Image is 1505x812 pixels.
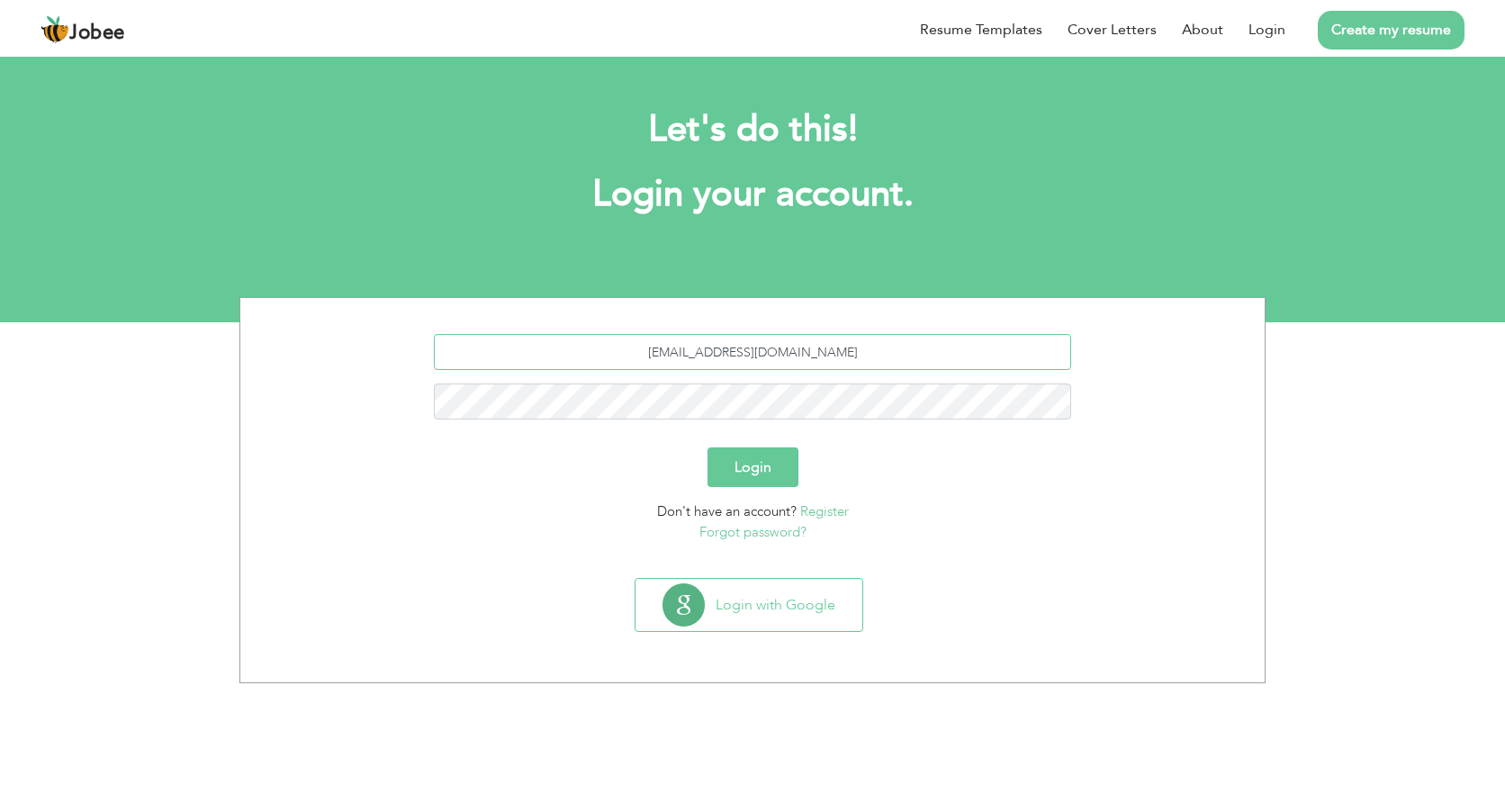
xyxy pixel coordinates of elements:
[41,15,69,44] img: jobee.io
[1182,19,1223,41] a: About
[699,523,807,541] a: Forgot password?
[1248,19,1285,41] a: Login
[920,19,1042,41] a: Resume Templates
[707,447,798,487] button: Login
[41,15,125,44] a: Jobee
[69,23,125,43] span: Jobee
[635,579,862,631] button: Login with Google
[1318,11,1464,50] a: Create my resume
[1068,19,1157,41] a: Cover Letters
[800,502,849,520] a: Register
[266,106,1239,153] h2: Let's do this!
[434,334,1072,370] input: Email
[657,502,797,520] span: Don't have an account?
[266,171,1239,218] h1: Login your account.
